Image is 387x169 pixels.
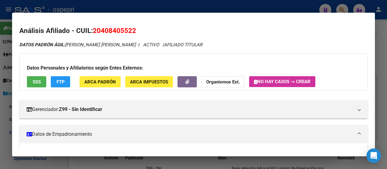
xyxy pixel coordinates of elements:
button: No hay casos -> Crear [249,76,315,87]
button: ARCA Padrón [80,76,121,87]
strong: DATOS PADRÓN ÁGIL: [19,42,65,47]
span: SSS [33,79,41,85]
strong: Organismos Ext. [206,79,240,85]
h3: Datos Personales y Afiliatorios según Entes Externos: [27,64,360,72]
button: ARCA Impuestos [125,76,173,87]
span: ARCA Impuestos [130,79,168,85]
span: ARCA Padrón [84,79,116,85]
button: SSS [27,76,46,87]
i: | ACTIVO | [19,42,202,47]
mat-expansion-panel-header: Gerenciador:Z99 - Sin Identificar [19,100,368,119]
div: Open Intercom Messenger [366,148,381,163]
mat-panel-title: Gerenciador: [27,106,353,113]
span: [PERSON_NAME] [PERSON_NAME] - [19,42,138,47]
span: AFILIADO TITULAR [164,42,202,47]
span: No hay casos -> Crear [254,79,311,84]
mat-expansion-panel-header: Datos de Empadronamiento [19,125,368,143]
strong: Z99 - Sin Identificar [59,106,102,113]
mat-panel-title: Datos de Empadronamiento [27,131,353,138]
span: FTP [57,79,65,85]
h2: Análisis Afiliado - CUIL: [19,26,368,36]
button: FTP [51,76,70,87]
button: Organismos Ext. [201,76,245,87]
span: 20408405522 [93,27,136,34]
